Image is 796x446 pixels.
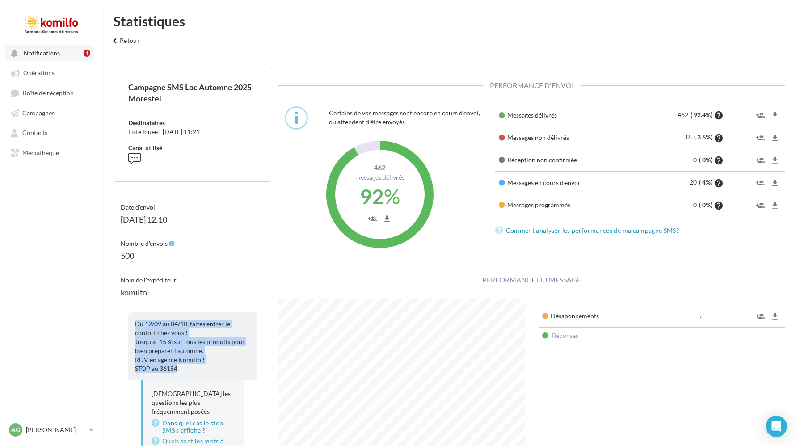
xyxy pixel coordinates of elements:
[754,309,767,324] button: group_add
[754,108,767,122] button: group_add
[22,149,59,156] span: Médiathèque
[756,134,765,143] i: group_add
[342,182,418,211] div: %
[768,108,782,122] button: file_download
[771,134,779,143] i: file_download
[495,149,640,171] td: Réception non confirmée
[698,312,704,320] span: 5
[771,201,779,210] i: file_download
[110,37,120,46] i: keyboard_arrow_left
[754,130,767,145] button: group_add
[355,173,404,181] span: Messages délivrés
[693,156,699,164] span: 0
[121,196,264,212] div: Date d'envoi
[699,156,712,164] span: ( 0%)
[84,50,90,57] div: 1
[754,198,767,213] button: group_add
[678,111,691,118] span: 462
[771,156,779,165] i: file_download
[26,425,85,434] p: [PERSON_NAME]
[768,153,782,168] button: file_download
[539,305,679,328] td: Désabonnements
[768,198,782,213] button: file_download
[5,84,97,101] a: Boîte de réception
[11,425,20,434] span: AG
[368,215,377,223] i: group_add
[754,153,767,168] button: group_add
[23,69,55,77] span: Opérations
[768,175,782,190] button: file_download
[714,156,724,165] i: help
[128,82,257,104] div: Campagne SMS Loc Automne 2025 Morestel
[768,309,782,324] button: file_download
[756,201,765,210] i: group_add
[483,81,581,89] span: Performance d'envoi
[121,212,264,233] div: [DATE] 12:10
[106,35,143,53] button: Retour
[121,269,264,285] div: Nom de l'expéditeur
[22,109,55,117] span: Campagnes
[329,106,481,129] div: Certains de vos messages sont encore en cours d'envoi, ou attendent d'être envoyés
[5,105,97,121] a: Campagnes
[152,389,235,416] p: [DEMOGRAPHIC_DATA] les questions les plus fréquemment posées
[495,225,683,236] a: Comment analyser les performances de ma campagne SMS?
[771,111,779,120] i: file_download
[495,194,640,216] td: Messages programmés
[754,175,767,190] button: group_add
[771,312,779,321] i: file_download
[128,127,257,136] div: Liste louée - [DATE] 11:21
[495,126,640,149] td: Messages non délivrés
[766,416,787,437] div: Open Intercom Messenger
[380,211,394,226] button: file_download
[476,275,588,284] span: Performance du message
[128,144,162,151] span: Canal utilisé
[121,285,264,305] div: komilfo
[756,156,765,165] i: group_add
[714,201,724,210] i: help
[699,178,712,186] span: ( 4%)
[383,215,392,223] i: file_download
[342,163,418,173] span: 462
[552,332,578,339] span: Réponses
[694,133,712,141] span: ( 3.6%)
[23,89,74,97] span: Boîte de réception
[691,111,712,118] span: ( 92.4%)
[690,178,699,186] span: 20
[771,179,779,188] i: file_download
[121,240,168,247] span: Nombre d'envois
[128,119,165,126] span: Destinataires
[693,201,699,209] span: 0
[495,104,640,126] td: Messages délivrés
[5,64,97,80] a: Opérations
[135,365,177,372] span: STOP au 36184
[5,124,97,140] a: Contacts
[714,111,724,120] i: help
[756,111,765,120] i: group_add
[114,14,785,28] div: Statistiques
[135,320,245,363] span: Du 12/09 au 04/10, faites entrer le confort chez vous ! Jusqu'à -15 % sur tous les produits pour ...
[5,144,97,160] a: Médiathèque
[714,134,724,143] i: help
[495,172,640,194] td: Messages en cours d'envoi
[366,211,379,226] button: group_add
[699,201,712,209] span: ( 0%)
[22,129,47,137] span: Contacts
[685,133,694,141] span: 18
[360,184,384,209] span: 92
[152,418,235,436] a: Dans quel cas le stop SMS s'affiche ?
[756,179,765,188] i: group_add
[121,248,264,269] div: 500
[7,421,96,438] a: AG [PERSON_NAME]
[5,45,94,61] button: Notifications 1
[24,49,60,57] span: Notifications
[768,130,782,145] button: file_download
[714,179,724,188] i: help
[756,312,765,321] i: group_add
